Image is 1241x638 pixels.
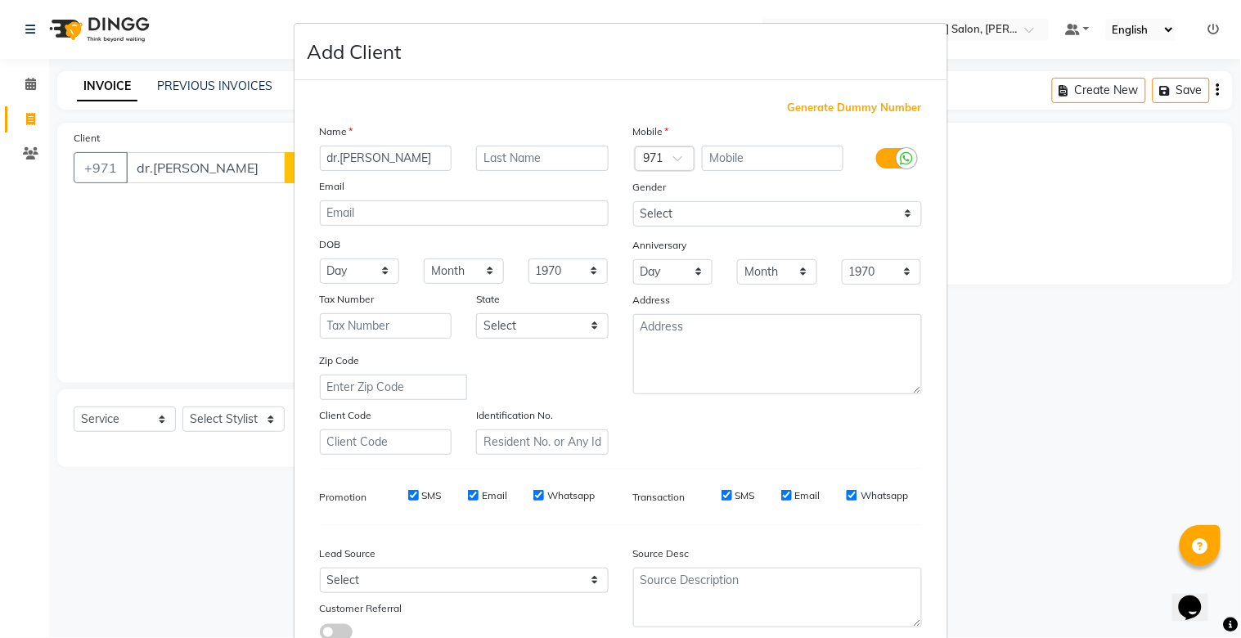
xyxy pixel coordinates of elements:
input: Enter Zip Code [320,375,467,400]
iframe: chat widget [1172,573,1225,622]
label: Email [482,488,507,503]
label: Zip Code [320,353,360,368]
label: Email [320,179,345,194]
label: Customer Referral [320,601,402,616]
input: Resident No. or Any Id [476,429,609,455]
label: Client Code [320,408,372,423]
label: SMS [422,488,442,503]
label: Transaction [633,490,686,505]
label: SMS [735,488,755,503]
label: Source Desc [633,546,690,561]
span: Generate Dummy Number [788,100,922,116]
input: Tax Number [320,313,452,339]
label: Identification No. [476,408,553,423]
label: Whatsapp [547,488,595,503]
label: Lead Source [320,546,376,561]
label: Promotion [320,490,367,505]
label: Gender [633,180,667,195]
label: Anniversary [633,238,687,253]
input: Email [320,200,609,226]
label: Tax Number [320,292,375,307]
label: Address [633,293,671,308]
label: Whatsapp [861,488,908,503]
input: Mobile [702,146,843,171]
label: DOB [320,237,341,252]
label: Mobile [633,124,669,139]
label: State [476,292,500,307]
input: First Name [320,146,452,171]
input: Client Code [320,429,452,455]
label: Email [795,488,821,503]
label: Name [320,124,353,139]
input: Last Name [476,146,609,171]
h4: Add Client [308,37,402,66]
